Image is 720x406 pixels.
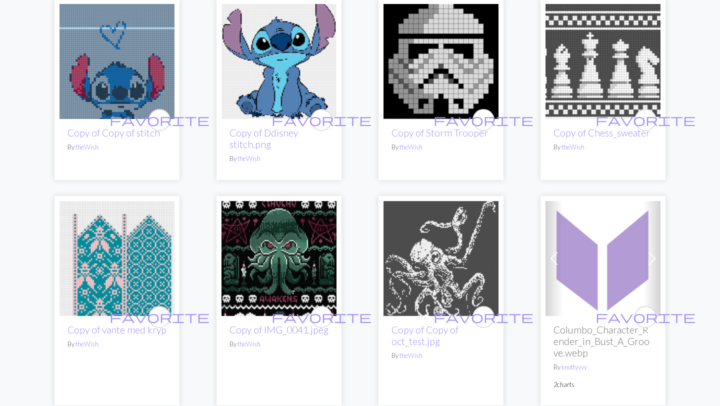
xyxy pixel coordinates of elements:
img: ddisney stitch.png [221,4,336,119]
span: favorite [271,112,371,127]
span: favorite [109,112,209,127]
p: 2 charts [553,380,652,389]
a: theWish [75,143,98,151]
img: Chess_sweater [545,4,660,119]
a: theWish [75,340,98,348]
button: favourite [634,109,656,131]
button: favourite [148,306,170,328]
a: theWish [399,351,422,359]
button: favourite [472,109,494,131]
a: Copy of Ddisney stitch.png [229,127,298,150]
p: By [553,142,652,152]
i: favourite [271,110,371,130]
a: Storm Trooper [383,55,498,65]
img: IMG_0041.jpeg [221,201,336,316]
a: theWish [237,154,260,162]
p: By [67,339,166,349]
h2: Columbo_Character_Render_in_Bust_A_Groove.webp [553,324,652,358]
span: favorite [109,309,209,324]
span: favorite [595,309,695,324]
a: theWish [237,340,260,348]
a: Copy of Copy of stitch [67,127,160,138]
i: favourite [433,110,533,130]
a: Copy of Chess_sweater [553,127,650,138]
a: download.png [59,55,174,65]
p: By [67,142,166,152]
a: knottyyyy [561,363,587,371]
img: Storm Trooper [383,4,498,119]
img: oct_test.jpg [383,201,498,316]
p: By [229,154,328,163]
span: favorite [595,112,695,127]
i: favourite [109,307,209,327]
img: download.png [59,4,174,119]
i: favourite [271,307,371,327]
a: oct_test.jpg [383,252,498,262]
span: favorite [433,309,533,324]
p: By [229,339,328,349]
p: By [391,142,490,152]
button: favourite [148,109,170,131]
a: theWish [561,143,584,151]
span: favorite [271,309,371,324]
a: theWish [399,143,422,151]
a: IMG_0041.jpeg [221,252,336,262]
button: favourite [310,306,332,328]
span: favorite [433,112,533,127]
a: Copy of vante med kryp [67,324,166,335]
i: favourite [109,110,209,130]
i: favourite [595,110,695,130]
button: favourite [634,306,656,328]
p: By [553,362,652,372]
img: Columbo_Character_Render_in_Bust_A_Groove.webp [545,201,660,316]
a: Columbo_Character_Render_in_Bust_A_Groove.webp [545,252,660,262]
a: ddisney stitch.png [221,55,336,65]
a: Copy of Storm Trooper [391,127,488,138]
a: Copy of IMG_0041.jpeg [229,324,328,335]
button: favourite [310,109,332,131]
a: vante med kryp [59,252,174,262]
button: favourite [472,306,494,328]
i: favourite [433,307,533,327]
a: Chess_sweater [545,55,660,65]
p: By [391,351,490,360]
i: favourite [595,307,695,327]
a: Copy of Copy of oct_test.jpg [391,324,458,347]
img: vante med kryp [59,201,174,316]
